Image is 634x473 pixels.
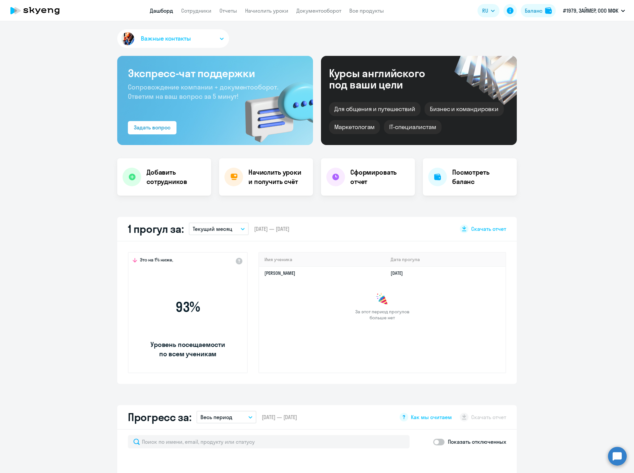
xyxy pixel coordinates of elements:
a: [DATE] [391,270,408,276]
span: RU [482,7,488,15]
a: Начислить уроки [245,7,288,14]
h3: Экспресс-чат поддержки [128,67,302,80]
span: Это на 1% ниже, [140,257,173,265]
button: #1979, ЗАЙМЕР, ООО МФК [560,3,628,19]
span: Сопровождение компании + документооборот. Ответим на ваш вопрос за 5 минут! [128,83,278,100]
h4: Добавить сотрудников [147,168,206,186]
img: bg-img [235,70,313,145]
span: 93 % [150,299,226,315]
th: Дата прогула [385,253,505,266]
h4: Посмотреть баланс [452,168,511,186]
div: IT-специалистам [384,120,441,134]
h4: Сформировать отчет [350,168,410,186]
button: Текущий месяц [189,223,249,235]
button: Важные контакты [117,29,229,48]
span: За этот период прогулов больше нет [354,309,410,321]
div: Маркетологам [329,120,380,134]
img: balance [545,7,552,14]
button: Балансbalance [521,4,556,17]
th: Имя ученика [259,253,385,266]
span: [DATE] — [DATE] [262,413,297,421]
div: Задать вопрос [134,123,170,131]
p: Показать отключенных [448,438,506,446]
span: Важные контакты [141,34,191,43]
span: Как мы считаем [411,413,452,421]
div: Баланс [525,7,542,15]
span: Скачать отчет [471,225,506,233]
input: Поиск по имени, email, продукту или статусу [128,435,410,448]
a: Все продукты [349,7,384,14]
div: Курсы английского под ваши цели [329,68,443,90]
p: Текущий месяц [193,225,232,233]
a: Дашборд [150,7,173,14]
p: #1979, ЗАЙМЕР, ООО МФК [563,7,618,15]
img: avatar [120,31,136,47]
span: [DATE] — [DATE] [254,225,289,233]
a: [PERSON_NAME] [264,270,295,276]
button: RU [477,4,499,17]
div: Бизнес и командировки [425,102,504,116]
span: Уровень посещаемости по всем ученикам [150,340,226,359]
img: congrats [376,293,389,306]
a: Отчеты [219,7,237,14]
a: Сотрудники [181,7,211,14]
div: Для общения и путешествий [329,102,421,116]
h2: Прогресс за: [128,410,191,424]
h2: 1 прогул за: [128,222,183,236]
button: Задать вопрос [128,121,176,134]
a: Документооборот [296,7,341,14]
p: Весь период [200,413,232,421]
button: Весь период [196,411,256,423]
h4: Начислить уроки и получить счёт [248,168,306,186]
